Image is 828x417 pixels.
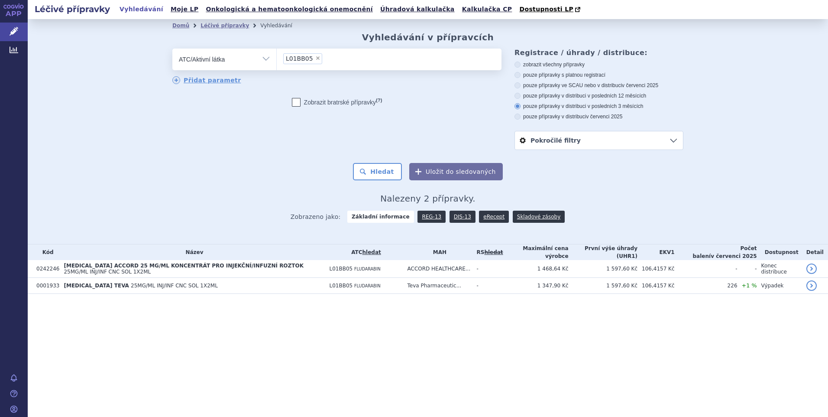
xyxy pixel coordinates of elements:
a: detail [806,280,817,291]
a: Přidat parametr [172,76,241,84]
span: +1 % [742,282,757,289]
a: Onkologická a hematoonkologická onemocnění [203,3,375,15]
a: Domů [172,23,189,29]
td: - [472,260,503,278]
td: 1 597,60 Kč [569,260,638,278]
th: Detail [802,244,828,260]
td: Výpadek [757,278,802,294]
a: Úhradová kalkulačka [378,3,457,15]
th: Počet balení [675,244,757,260]
a: REG-13 [417,211,446,223]
label: pouze přípravky ve SCAU nebo v distribuci [514,82,683,89]
li: Vyhledávání [260,19,304,32]
th: Dostupnost [757,244,802,260]
a: vyhledávání neobsahuje žádnou platnou referenční skupinu [484,249,503,255]
h2: Vyhledávání v přípravcích [362,32,494,42]
td: 106,4157 Kč [637,278,675,294]
button: Hledat [353,163,402,180]
td: ACCORD HEALTHCARE... [403,260,472,278]
td: - [675,260,737,278]
label: Zobrazit bratrské přípravky [292,98,382,107]
span: L01BB05 [286,55,313,62]
td: Konec distribuce [757,260,802,278]
h3: Registrace / úhrady / distribuce: [514,49,683,57]
label: pouze přípravky v distribuci v posledních 3 měsících [514,103,683,110]
span: FLUDARABIN [354,267,381,271]
span: Nalezeny 2 přípravky. [380,193,475,204]
td: 226 [675,278,737,294]
span: 25MG/ML INJ/INF CNC SOL 1X2ML [64,269,151,275]
label: zobrazit všechny přípravky [514,61,683,68]
abbr: (?) [376,98,382,103]
button: Uložit do sledovaných [409,163,503,180]
a: Moje LP [168,3,201,15]
span: × [315,55,320,61]
th: RS [472,244,503,260]
th: Maximální cena výrobce [503,244,569,260]
td: 106,4157 Kč [637,260,675,278]
label: pouze přípravky v distribuci v posledních 12 měsících [514,92,683,99]
h2: Léčivé přípravky [28,3,117,15]
a: Skladové zásoby [513,211,565,223]
span: Dostupnosti LP [519,6,573,13]
span: 25MG/ML INJ/INF CNC SOL 1X2ML [131,283,218,289]
td: 1 347,90 Kč [503,278,569,294]
a: Kalkulačka CP [459,3,515,15]
span: v červenci 2025 [622,82,658,88]
td: 0242246 [32,260,59,278]
span: v červenci 2025 [586,114,622,120]
th: EKV1 [637,244,675,260]
th: Název [59,244,325,260]
td: 0001933 [32,278,59,294]
a: eRecept [479,211,509,223]
th: Kód [32,244,59,260]
th: ATC [325,244,403,260]
a: hledat [362,249,381,255]
span: FLUDARABIN [354,283,381,288]
span: v červenci 2025 [711,253,757,259]
a: Dostupnosti LP [517,3,585,16]
label: pouze přípravky v distribuci [514,113,683,120]
span: L01BB05 [330,283,353,289]
input: L01BB05 [325,53,330,64]
a: Léčivé přípravky [201,23,249,29]
span: Zobrazeno jako: [291,211,341,223]
th: První výše úhrady (UHR1) [569,244,638,260]
strong: Základní informace [347,211,414,223]
td: - [737,260,757,278]
a: Vyhledávání [117,3,166,15]
span: [MEDICAL_DATA] ACCORD 25 MG/ML KONCENTRÁT PRO INJEKČNÍ/INFUZNÍ ROZTOK [64,263,304,269]
td: Teva Pharmaceutic... [403,278,472,294]
span: [MEDICAL_DATA] TEVA [64,283,129,289]
a: Pokročilé filtry [515,131,683,150]
td: - [472,278,503,294]
label: pouze přípravky s platnou registrací [514,72,683,78]
td: 1 468,64 Kč [503,260,569,278]
a: detail [806,264,817,274]
a: DIS-13 [450,211,475,223]
td: 1 597,60 Kč [569,278,638,294]
th: MAH [403,244,472,260]
span: L01BB05 [330,266,353,272]
del: hledat [484,249,503,255]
